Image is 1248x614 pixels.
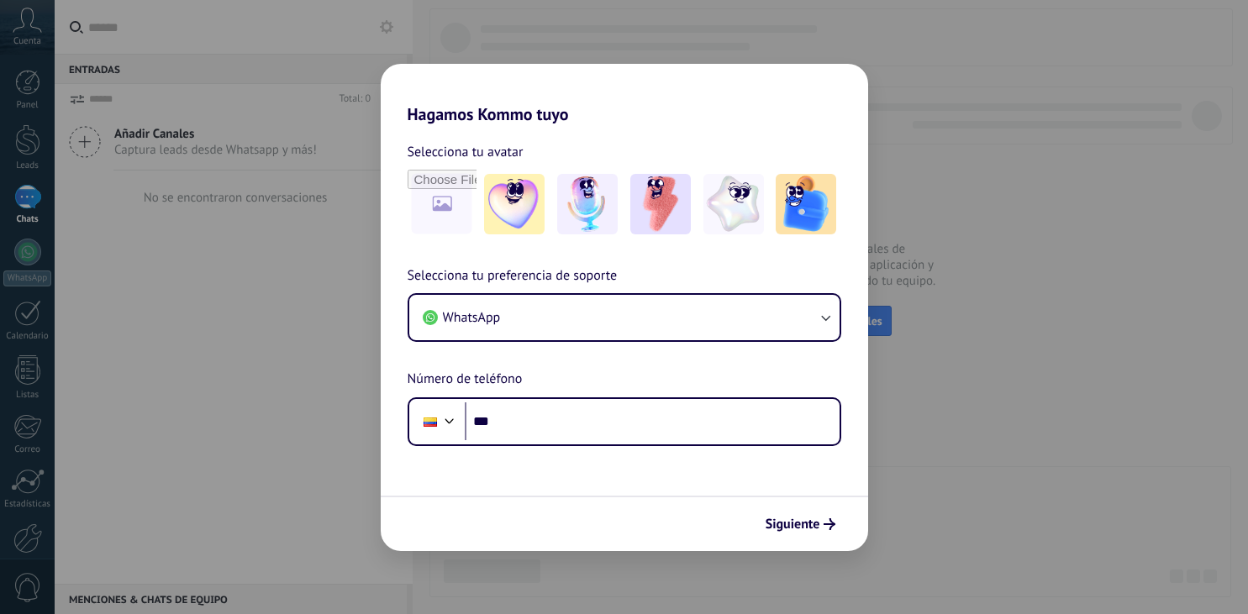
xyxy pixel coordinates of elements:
[758,510,843,538] button: Siguiente
[381,64,868,124] h2: Hagamos Kommo tuyo
[443,309,501,326] span: WhatsApp
[408,265,618,287] span: Selecciona tu preferencia de soporte
[766,518,820,530] span: Siguiente
[408,141,524,163] span: Selecciona tu avatar
[484,174,545,234] img: -1.jpeg
[408,369,523,391] span: Número de teléfono
[776,174,836,234] img: -5.jpeg
[703,174,764,234] img: -4.jpeg
[409,295,840,340] button: WhatsApp
[630,174,691,234] img: -3.jpeg
[414,404,446,439] div: Colombia: + 57
[557,174,618,234] img: -2.jpeg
